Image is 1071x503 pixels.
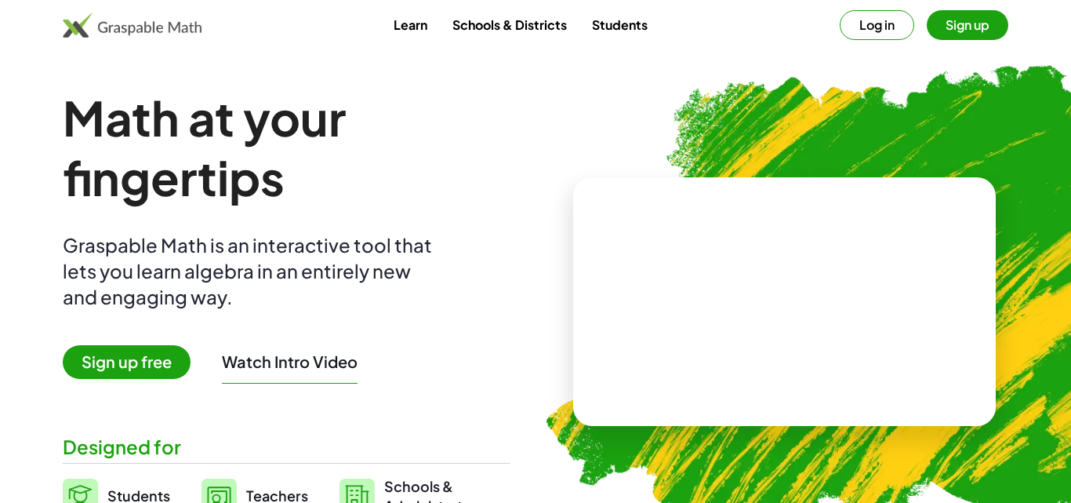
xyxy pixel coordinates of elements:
[63,88,510,207] h1: Math at your fingertips
[63,232,439,310] div: Graspable Math is an interactive tool that lets you learn algebra in an entirely new and engaging...
[440,10,579,39] a: Schools & Districts
[927,10,1008,40] button: Sign up
[579,10,660,39] a: Students
[63,434,510,460] div: Designed for
[381,10,440,39] a: Learn
[667,243,902,361] video: What is this? This is dynamic math notation. Dynamic math notation plays a central role in how Gr...
[222,352,358,372] button: Watch Intro Video
[63,345,191,379] span: Sign up free
[840,10,914,40] button: Log in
